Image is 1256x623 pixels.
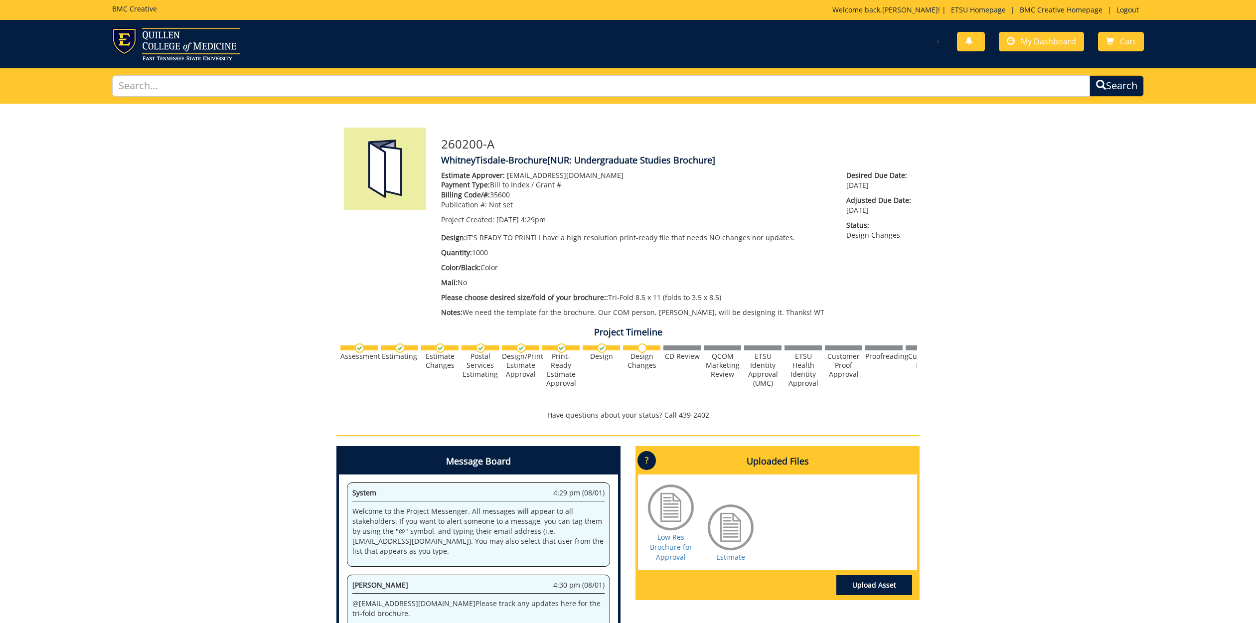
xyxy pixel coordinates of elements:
div: Design [583,352,620,361]
span: Status: [846,220,912,230]
span: Adjusted Due Date: [846,195,912,205]
h4: Uploaded Files [638,449,917,474]
a: [PERSON_NAME] [882,5,938,14]
span: Desired Due Date: [846,170,912,180]
img: checkmark [476,343,485,353]
div: Estimate Changes [421,352,459,370]
p: @ [EMAIL_ADDRESS][DOMAIN_NAME] Please track any updates here for the tri-fold brochure. [352,599,605,619]
div: ETSU Identity Approval (UMC) [744,352,782,388]
div: CD Review [663,352,701,361]
span: Payment Type: [441,180,490,189]
p: Design Changes [846,220,912,240]
p: Welcome back, ! | | | [832,5,1144,15]
a: Cart [1098,32,1144,51]
img: checkmark [436,343,445,353]
div: Design/Print Estimate Approval [502,352,539,379]
p: [DATE] [846,195,912,215]
p: No [441,278,831,288]
div: Customer Edits [906,352,943,370]
div: Postal Services Estimating [462,352,499,379]
span: Notes: [441,308,463,317]
span: My Dashboard [1021,36,1076,47]
p: 1000 [441,248,831,258]
span: Estimate Approver: [441,170,505,180]
p: Bill to Index / Grant # [441,180,831,190]
p: Color [441,263,831,273]
a: Logout [1111,5,1144,14]
a: Low Res Brochure for Approval [650,532,692,562]
span: [NUR: Undergraduate Studies Brochure] [547,154,715,166]
img: no [637,343,647,353]
span: Color/Black: [441,263,480,272]
h5: BMC Creative [112,5,157,12]
span: 4:29 pm (08/01) [553,488,605,498]
span: Please choose desired size/fold of your brochure:: [441,293,608,302]
span: System [352,488,376,497]
span: Quantity: [441,248,472,257]
div: Proofreading [865,352,903,361]
a: Estimate [716,552,745,562]
a: ETSU Homepage [946,5,1011,14]
a: BMC Creative Homepage [1015,5,1107,14]
div: QCOM Marketing Review [704,352,741,379]
p: Tri-Fold 8.5 x 11 (folds to 3.5 x 8.5) [441,293,831,303]
input: Search... [112,75,1090,97]
button: Search [1090,75,1144,97]
div: Customer Proof Approval [825,352,862,379]
a: My Dashboard [999,32,1084,51]
span: Not set [489,200,513,209]
img: checkmark [516,343,526,353]
p: We need the template for the brochure. Our COM person, [PERSON_NAME], will be designing it. Thank... [441,308,831,317]
a: Upload Asset [836,575,912,595]
span: Publication #: [441,200,487,209]
span: Project Created: [441,215,494,224]
img: checkmark [395,343,405,353]
p: IT'S READY TO PRINT! I have a high resolution print-ready file that needs NO changes nor updates. [441,233,831,243]
p: Have questions about your status? Call 439-2402 [336,410,920,420]
span: [DATE] 4:29pm [496,215,546,224]
p: [EMAIL_ADDRESS][DOMAIN_NAME] [441,170,831,180]
div: ETSU Health Identity Approval [785,352,822,388]
span: Billing Code/#: [441,190,490,199]
img: checkmark [355,343,364,353]
span: Design: [441,233,466,242]
img: checkmark [557,343,566,353]
span: Mail: [441,278,458,287]
div: Design Changes [623,352,660,370]
h4: WhitneyTisdale-Brochure [441,156,912,165]
p: 35600 [441,190,831,200]
img: checkmark [597,343,607,353]
p: [DATE] [846,170,912,190]
h3: 260200-A [441,138,912,151]
img: ETSU logo [112,28,240,60]
h4: Message Board [339,449,618,474]
p: Welcome to the Project Messenger. All messages will appear to all stakeholders. If you want to al... [352,506,605,556]
span: Cart [1120,36,1136,47]
span: [PERSON_NAME] [352,580,408,590]
p: ? [637,451,656,470]
img: Product featured image [344,128,426,210]
h4: Project Timeline [336,327,920,337]
div: Print-Ready Estimate Approval [542,352,580,388]
div: Assessment [340,352,378,361]
div: Estimating [381,352,418,361]
span: 4:30 pm (08/01) [553,580,605,590]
